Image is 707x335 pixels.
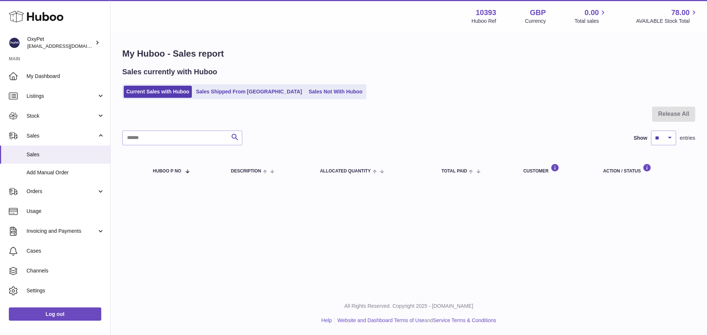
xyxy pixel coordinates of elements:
a: Help [321,317,332,323]
span: AVAILABLE Stock Total [636,18,698,25]
span: Orders [27,188,97,195]
a: Sales Shipped From [GEOGRAPHIC_DATA] [193,86,305,98]
a: 0.00 Total sales [574,8,607,25]
span: ALLOCATED Quantity [320,169,371,174]
a: 78.00 AVAILABLE Stock Total [636,8,698,25]
p: All Rights Reserved. Copyright 2025 - [DOMAIN_NAME] [116,303,701,310]
div: Huboo Ref [472,18,496,25]
div: OxyPet [27,36,94,50]
li: and [335,317,496,324]
span: Sales [27,151,105,158]
span: 0.00 [585,8,599,18]
img: internalAdmin-10393@internal.huboo.com [9,37,20,48]
span: 78.00 [671,8,690,18]
a: Log out [9,307,101,321]
span: Description [231,169,261,174]
span: entries [680,135,695,142]
span: Usage [27,208,105,215]
a: Current Sales with Huboo [124,86,192,98]
span: Settings [27,287,105,294]
span: Channels [27,267,105,274]
div: Customer [523,164,588,174]
h1: My Huboo - Sales report [122,48,695,60]
h2: Sales currently with Huboo [122,67,217,77]
div: Currency [525,18,546,25]
span: Cases [27,247,105,254]
span: Add Manual Order [27,169,105,176]
a: Sales Not With Huboo [306,86,365,98]
div: Action / Status [603,164,688,174]
span: Stock [27,113,97,120]
strong: GBP [530,8,546,18]
a: Website and Dashboard Terms of Use [337,317,424,323]
span: Invoicing and Payments [27,228,97,235]
span: My Dashboard [27,73,105,80]
a: Service Terms & Conditions [433,317,496,323]
label: Show [634,135,647,142]
span: Total paid [442,169,467,174]
span: [EMAIL_ADDRESS][DOMAIN_NAME] [27,43,108,49]
span: Listings [27,93,97,100]
span: Huboo P no [153,169,181,174]
span: Total sales [574,18,607,25]
strong: 10393 [476,8,496,18]
span: Sales [27,132,97,139]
